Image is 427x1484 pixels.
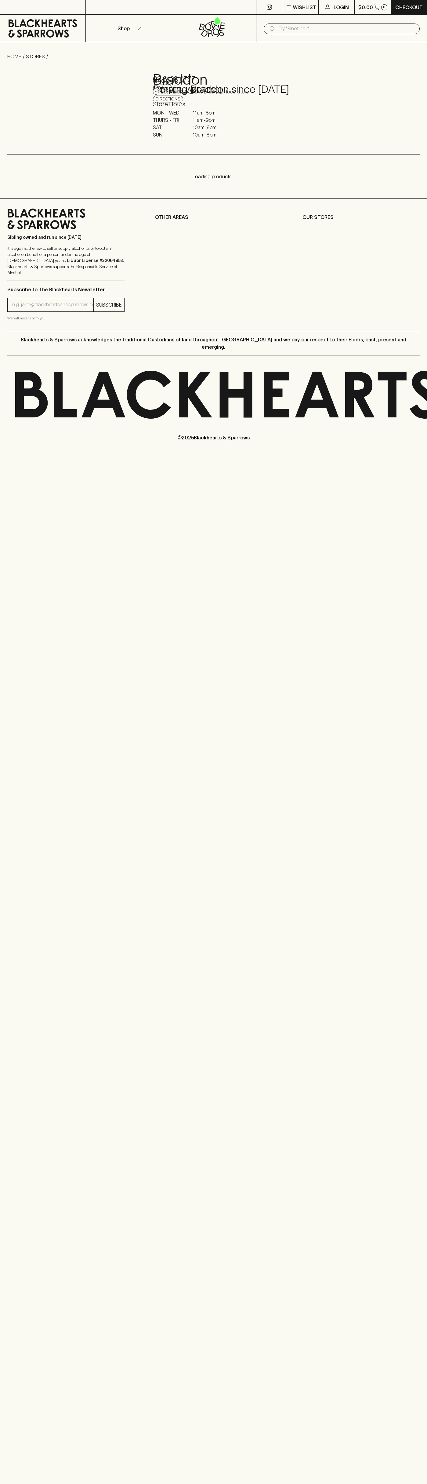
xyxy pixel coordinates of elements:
a: STORES [26,54,45,59]
a: HOME [7,54,21,59]
p: It is against the law to sell or supply alcohol to, or to obtain alcohol on behalf of a person un... [7,245,125,276]
p: Checkout [395,4,423,11]
p: OTHER AREAS [155,213,272,221]
button: SUBSCRIBE [94,298,124,311]
input: e.g. jane@blackheartsandsparrows.com.au [12,300,93,310]
p: SUBSCRIBE [96,301,122,308]
p: Shop [118,25,130,32]
button: Shop [86,15,171,42]
p: OUR STORES [302,213,420,221]
p: 0 [383,5,385,9]
p: Wishlist [293,4,316,11]
p: ⠀ [86,4,91,11]
strong: Liquor License #32064953 [67,258,123,263]
p: Subscribe to The Blackhearts Newsletter [7,286,125,293]
p: Loading products... [6,173,421,180]
p: Blackhearts & Sparrows acknowledges the traditional Custodians of land throughout [GEOGRAPHIC_DAT... [12,336,415,351]
p: Sibling owned and run since [DATE] [7,234,125,240]
input: Try "Pinot noir" [278,24,415,34]
p: $0.00 [358,4,373,11]
p: Login [334,4,349,11]
p: We will never spam you [7,315,125,321]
